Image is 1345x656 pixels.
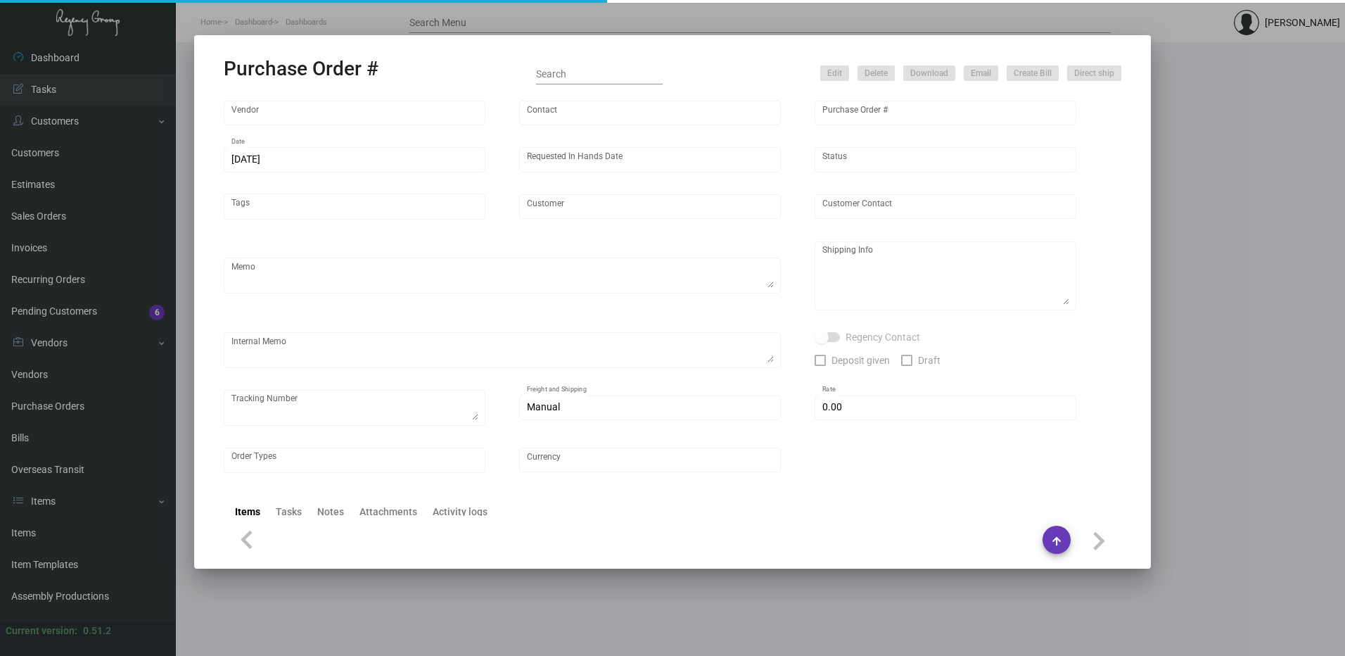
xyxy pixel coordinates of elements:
span: Direct ship [1074,68,1114,80]
h2: Purchase Order # [224,57,378,81]
span: Deposit given [831,352,890,369]
div: 0.51.2 [83,624,111,638]
button: Delete [858,65,895,81]
span: Draft [918,352,941,369]
div: Attachments [359,505,417,519]
div: Activity logs [433,505,487,519]
button: Email [964,65,998,81]
div: Tasks [276,505,302,519]
span: Create Bill [1014,68,1052,80]
span: Manual [527,401,560,412]
button: Edit [820,65,849,81]
button: Download [903,65,955,81]
span: Regency Contact [846,329,920,346]
span: Delete [865,68,888,80]
span: Email [971,68,991,80]
button: Direct ship [1067,65,1121,81]
span: Edit [827,68,842,80]
div: Current version: [6,624,77,638]
button: Create Bill [1007,65,1059,81]
span: Download [910,68,948,80]
div: Items [235,505,260,519]
div: Notes [317,505,344,519]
